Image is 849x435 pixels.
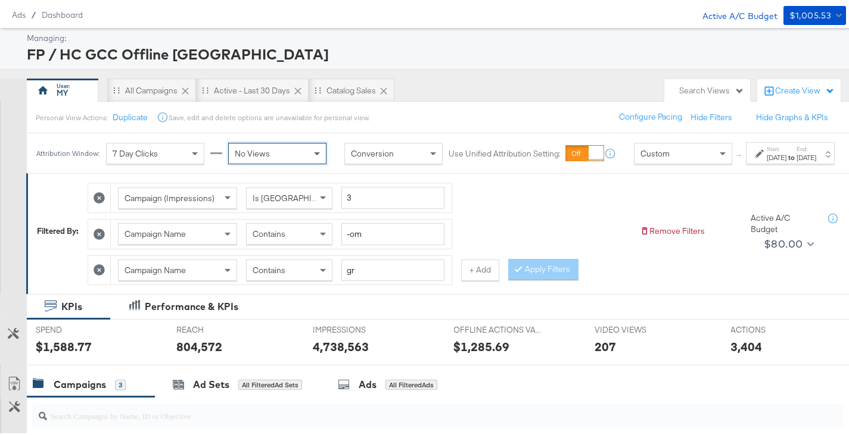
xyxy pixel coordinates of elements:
button: + Add [461,257,499,278]
span: Campaign Name [125,262,186,273]
span: Contains [253,226,285,237]
div: $1,005.53 [789,6,832,21]
span: Conversion [351,146,394,157]
button: Hide Graphs & KPIs [756,109,828,121]
div: All Campaigns [125,83,178,94]
div: Filtered By: [37,223,79,234]
span: 7 Day Clicks [113,146,158,157]
span: Contains [253,262,285,273]
input: Enter a search term [341,257,444,279]
div: All Filtered Ad Sets [238,377,302,388]
div: Drag to reorder tab [315,85,321,91]
span: No Views [235,146,270,157]
span: ↑ [733,151,745,155]
div: [DATE] [767,151,786,160]
div: Search Views [679,83,744,94]
div: All Filtered Ads [385,377,437,388]
div: Personal View Actions: [36,111,108,120]
input: Search Campaigns by Name, ID or Objective [47,397,771,420]
a: Dashboard [42,8,83,17]
button: Configure Pacing [611,104,691,126]
div: Campaigns [54,375,106,389]
span: IMPRESSIONS [313,322,402,333]
div: Performance & KPIs [145,298,238,311]
div: FP / HC GCC Offline [GEOGRAPHIC_DATA] [27,42,843,62]
label: End: [797,143,816,151]
span: ACTIONS [731,322,820,333]
div: $80.00 [764,233,803,251]
input: Enter a number [341,184,444,206]
div: Drag to reorder tab [113,85,120,91]
div: Managing: [27,30,843,42]
span: Custom [640,146,670,157]
div: Ads [359,375,377,389]
button: $80.00 [759,232,816,251]
span: Ads [12,8,26,17]
div: Active - Last 30 Days [214,83,290,94]
span: OFFLINE ACTIONS VALUE [454,322,543,333]
strong: to [786,151,797,159]
button: Duplicate [113,109,148,121]
button: Hide Filters [691,109,732,121]
div: Create View [775,83,835,95]
div: 3 [115,377,126,388]
div: Catalog Sales [326,83,376,94]
span: / [26,8,42,17]
div: KPIs [61,298,82,311]
div: 804,572 [177,336,223,353]
span: VIDEO VIEWS [595,322,684,333]
div: Drag to reorder tab [202,85,209,91]
span: REACH [177,322,266,333]
div: Active A/C Budget [751,210,816,232]
div: $1,285.69 [454,336,510,353]
button: Remove Filters [640,223,705,234]
div: 207 [595,336,616,353]
div: Save, edit and delete options are unavailable for personal view. [169,111,369,120]
label: Start: [767,143,786,151]
span: Campaign (Impressions) [125,190,214,201]
div: Ad Sets [193,375,229,389]
div: Attribution Window: [36,147,100,155]
span: SPEND [36,322,125,333]
span: Campaign Name [125,226,186,237]
div: 3,404 [731,336,763,353]
div: Active A/C Budget [690,4,778,21]
div: [DATE] [797,151,816,160]
div: $1,588.77 [36,336,92,353]
div: MY [57,85,68,96]
button: $1,005.53 [783,4,846,23]
span: Is [GEOGRAPHIC_DATA] [253,190,344,201]
div: 4,738,563 [313,336,369,353]
label: Use Unified Attribution Setting: [449,146,561,157]
input: Enter a search term [341,221,444,243]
